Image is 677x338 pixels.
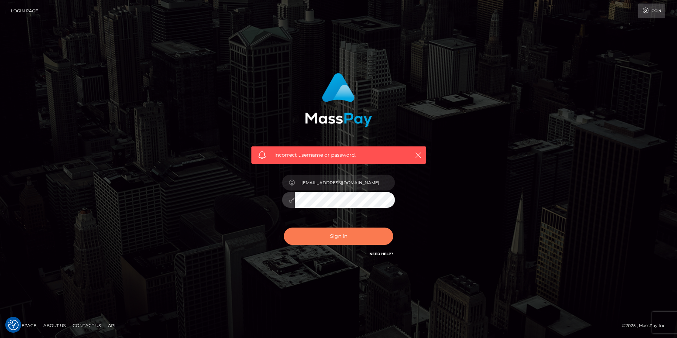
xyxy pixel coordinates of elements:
[638,4,665,18] a: Login
[8,320,19,330] img: Revisit consent button
[274,151,403,159] span: Incorrect username or password.
[284,228,393,245] button: Sign in
[105,320,118,331] a: API
[305,73,372,127] img: MassPay Login
[11,4,38,18] a: Login Page
[622,322,672,330] div: © 2025 , MassPay Inc.
[70,320,104,331] a: Contact Us
[295,175,395,191] input: Username...
[8,320,39,331] a: Homepage
[8,320,19,330] button: Consent Preferences
[41,320,68,331] a: About Us
[370,252,393,256] a: Need Help?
